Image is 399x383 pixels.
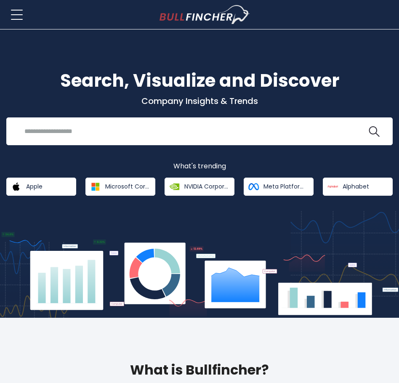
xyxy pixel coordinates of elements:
[244,178,314,196] a: Meta Platforms
[6,67,393,94] h1: Search, Visualize and Discover
[6,96,393,106] p: Company Insights & Trends
[6,162,393,171] p: What's trending
[85,178,155,196] a: Microsoft Corporation
[26,183,43,190] span: Apple
[105,183,149,190] span: Microsoft Corporation
[184,183,229,190] span: NVIDIA Corporation
[6,360,393,380] h2: What is Bullfincher?
[369,126,380,137] img: search icon
[343,183,369,190] span: Alphabet
[263,183,308,190] span: Meta Platforms
[160,5,250,24] img: bullfincher logo
[323,178,393,196] a: Alphabet
[6,178,76,196] a: Apple
[160,5,250,24] a: Go to homepage
[165,178,234,196] a: NVIDIA Corporation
